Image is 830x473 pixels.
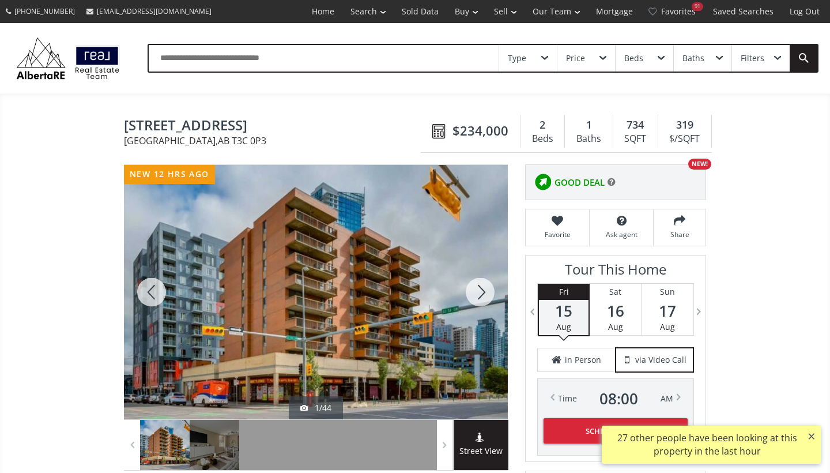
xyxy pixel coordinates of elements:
span: 17 [642,303,693,319]
img: Logo [12,35,124,82]
div: Sun [642,284,693,300]
span: Share [659,230,700,239]
span: in Person [565,354,601,366]
div: Beds [526,130,559,148]
div: SQFT [619,130,652,148]
span: 734 [627,118,644,133]
img: rating icon [531,171,554,194]
div: 1 [571,118,606,133]
button: Schedule Tour [544,418,688,444]
span: via Video Call [635,354,686,366]
span: Street View [454,445,508,458]
div: Baths [682,54,704,62]
span: [EMAIL_ADDRESS][DOMAIN_NAME] [97,6,212,16]
h3: Tour This Home [537,261,694,283]
span: [PHONE_NUMBER] [14,6,75,16]
div: Sat [590,284,641,300]
span: Aug [608,321,623,332]
div: Type [508,54,526,62]
span: Aug [556,321,571,332]
div: Filters [741,54,764,62]
div: Baths [571,130,606,148]
div: 319 [664,118,705,133]
span: $234,000 [452,122,508,140]
div: Price [566,54,585,62]
span: 08 : 00 [599,391,638,407]
span: 15 [539,303,588,319]
div: NEW! [688,159,711,170]
div: Time AM [558,391,673,407]
span: Favorite [531,230,583,239]
div: 2 [526,118,559,133]
div: Beds [624,54,643,62]
div: 1240 12 Avenue SW #202 Calgary, AB T3C 0P3 - Photo 1 of 44 [124,165,508,419]
a: [EMAIL_ADDRESS][DOMAIN_NAME] [81,1,217,22]
div: Fri [539,284,588,300]
button: × [802,426,821,446]
div: 27 other people have been looking at this property in the last hour [608,431,806,458]
div: $/SQFT [664,130,705,148]
span: 1240 12 Avenue SW #202 [124,118,427,136]
div: 1/44 [300,402,331,414]
span: Ask agent [595,230,647,239]
span: GOOD DEAL [554,177,605,189]
span: 16 [590,303,641,319]
div: new 12 hrs ago [124,165,215,184]
span: [GEOGRAPHIC_DATA] , AB T3C 0P3 [124,136,427,145]
span: Aug [660,321,675,332]
div: 91 [692,2,703,11]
